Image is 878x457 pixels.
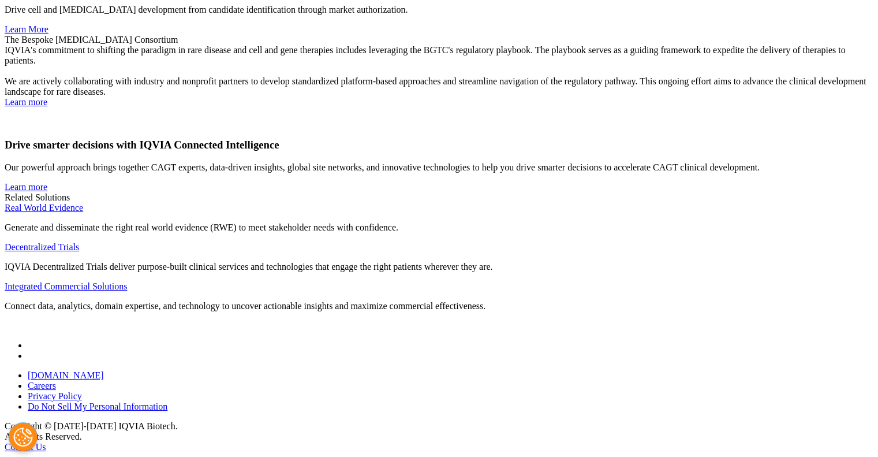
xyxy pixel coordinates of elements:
[28,402,170,411] a: Do Not Sell My Personal Information
[28,391,82,401] a: Privacy Policy
[9,422,38,451] button: Cookies Settings
[5,45,873,97] div: IQVIA's commitment to shifting the paradigm in rare disease and cell and gene therapies includes ...
[5,24,48,34] a: Learn More
[5,442,46,452] a: Contact Us
[5,421,873,442] div: Copyright © [DATE]-[DATE] IQVIA Biotech. All Rights Reserved.
[5,281,127,291] a: Integrated Commercial Solutions
[5,301,873,311] p: Connect data, analytics, domain expertise, and technology to uncover actionable insights and maxi...
[5,35,873,45] div: The Bespoke [MEDICAL_DATA] Consortium
[5,222,873,233] p: Generate and disseminate the right real world evidence (RWE) to meet stakeholder needs with confi...
[5,139,873,151] h3: Drive smarter decisions with IQVIA Connected Intelligence
[5,97,47,107] a: Learn more
[5,192,873,203] div: Related Solutions
[5,203,83,213] a: Real World Evidence
[5,262,873,272] p: IQVIA Decentralized Trials deliver purpose-built clinical services and technologies that engage t...
[28,370,104,380] a: [DOMAIN_NAME]
[5,162,873,173] p: Our powerful approach brings together CAGT experts, data-driven insights, global site networks, a...
[28,381,56,391] a: Careers
[5,182,47,192] a: Learn more
[5,242,79,252] a: Decentralized Trials
[5,5,873,15] p: Drive cell and [MEDICAL_DATA] development from candidate identification through market authorizat...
